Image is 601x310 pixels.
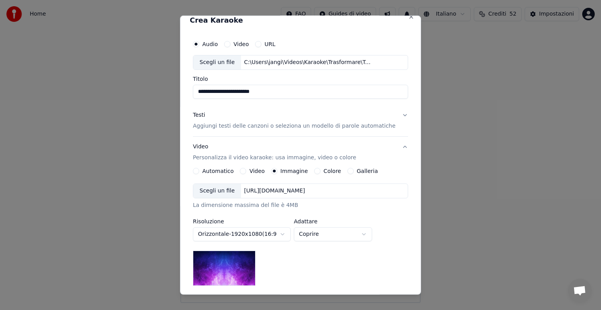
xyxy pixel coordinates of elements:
button: TestiAggiungi testi delle canzoni o seleziona un modello di parole automatiche [193,105,408,136]
label: URL [265,41,275,47]
button: VideoPersonalizza il video karaoke: usa immagine, video o colore [193,137,408,168]
h2: Crea Karaoke [190,17,411,24]
p: Aggiungi testi delle canzoni o seleziona un modello di parole automatiche [193,122,396,130]
label: Automatico [202,168,234,174]
div: C:\Users\jangi\Videos\Karaoke\Trasformare\Tracce\Carboni\Milano - Carboni - Karaoke.mp3 [241,59,374,66]
label: Video [234,41,249,47]
label: Galleria [357,168,378,174]
label: Adattare [294,219,372,224]
div: La dimensione massima del file è 4MB [193,201,408,209]
p: Personalizza il video karaoke: usa immagine, video o colore [193,154,356,162]
div: Scegli un file [193,55,241,69]
label: Audio [202,41,218,47]
div: Video [193,143,356,162]
label: Titolo [193,76,408,82]
div: Scegli un file [193,184,241,198]
label: Colore [324,168,341,174]
div: [URL][DOMAIN_NAME] [241,187,308,195]
label: Video [249,168,265,174]
label: Immagine [281,168,308,174]
label: Risoluzione [193,219,291,224]
div: Testi [193,111,205,119]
